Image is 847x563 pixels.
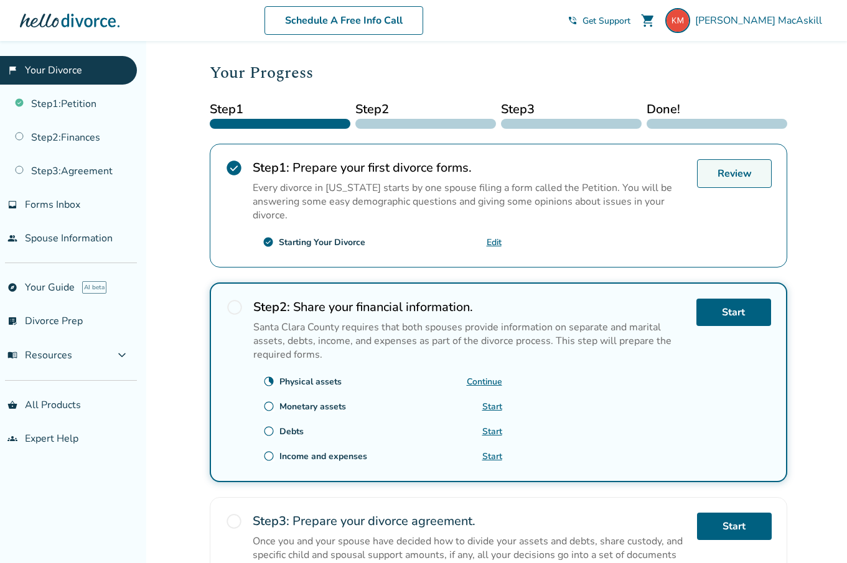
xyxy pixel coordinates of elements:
span: inbox [7,200,17,210]
h2: Prepare your first divorce forms. [253,159,687,176]
span: menu_book [7,350,17,360]
strong: Step 1 : [253,159,289,176]
p: Every divorce in [US_STATE] starts by one spouse filing a form called the Petition. You will be a... [253,181,687,222]
a: Start [696,299,771,326]
span: Resources [7,348,72,362]
a: Start [482,426,502,437]
span: Step 1 [210,100,350,119]
h2: Your Progress [210,60,787,85]
div: Starting Your Divorce [279,236,365,248]
span: check_circle [225,159,243,177]
div: Physical assets [279,376,342,388]
span: groups [7,434,17,444]
a: Schedule A Free Info Call [264,6,423,35]
a: Start [697,513,772,540]
span: radio_button_unchecked [263,450,274,462]
span: shopping_basket [7,400,17,410]
a: phone_in_talkGet Support [568,15,630,27]
span: shopping_cart [640,13,655,28]
a: Edit [487,236,502,248]
span: flag_2 [7,65,17,75]
span: Step 3 [501,100,642,119]
span: Done! [647,100,787,119]
span: radio_button_unchecked [263,426,274,437]
span: radio_button_unchecked [225,513,243,530]
strong: Step 3 : [253,513,289,529]
div: Monetary assets [279,401,346,412]
a: Review [697,159,772,188]
span: [PERSON_NAME] MacAskill [695,14,827,27]
strong: Step 2 : [253,299,290,315]
p: Santa Clara County requires that both spouses provide information on separate and marital assets,... [253,320,686,361]
h2: Prepare your divorce agreement. [253,513,687,529]
div: Debts [279,426,304,437]
span: Step 2 [355,100,496,119]
span: Forms Inbox [25,198,80,212]
span: AI beta [82,281,106,294]
span: explore [7,282,17,292]
a: Start [482,450,502,462]
span: phone_in_talk [568,16,578,26]
img: kmacaskill@gmail.com [665,8,690,33]
span: list_alt_check [7,316,17,326]
iframe: Chat Widget [785,503,847,563]
div: Income and expenses [279,450,367,462]
span: radio_button_unchecked [263,401,274,412]
span: expand_more [115,348,129,363]
a: Start [482,401,502,412]
span: people [7,233,17,243]
span: Get Support [583,15,630,27]
h2: Share your financial information. [253,299,686,315]
a: Continue [467,376,502,388]
span: radio_button_unchecked [226,299,243,316]
span: clock_loader_40 [263,376,274,387]
span: check_circle [263,236,274,248]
